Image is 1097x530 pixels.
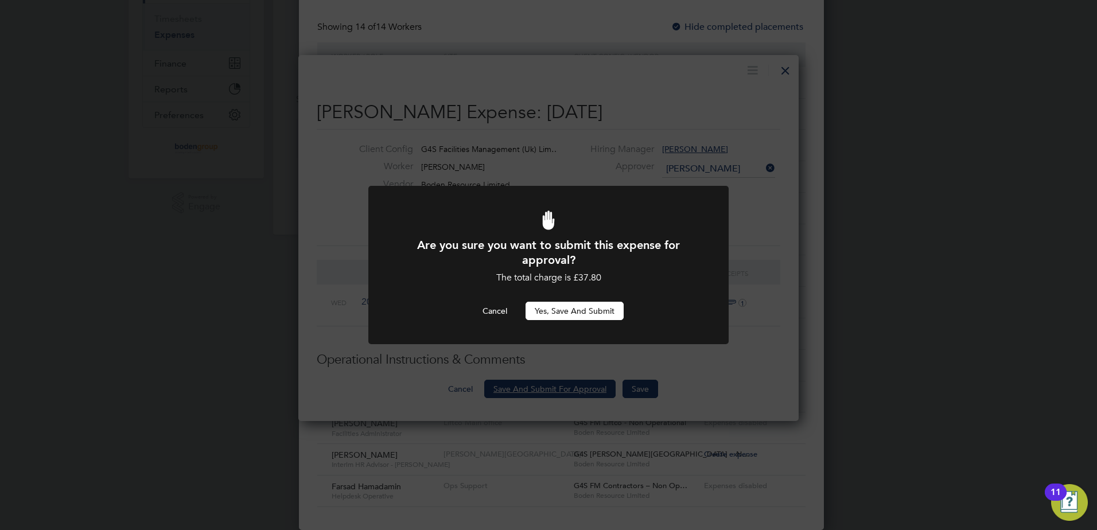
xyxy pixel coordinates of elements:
button: Cancel [473,302,516,320]
h1: Are you sure you want to submit this expense for approval? [399,237,698,267]
div: 11 [1051,492,1061,507]
button: Yes, Save and Submit [526,302,624,320]
div: The total charge is £37.80 [399,272,698,284]
button: Open Resource Center, 11 new notifications [1051,484,1088,521]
